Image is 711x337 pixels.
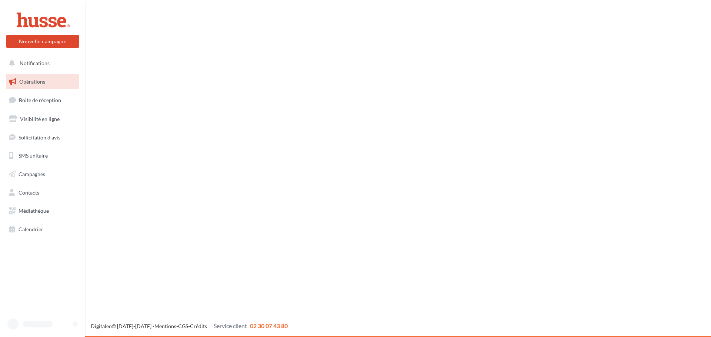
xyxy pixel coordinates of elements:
[190,323,207,329] a: Crédits
[4,166,81,182] a: Campagnes
[4,92,81,108] a: Boîte de réception
[19,152,48,159] span: SMS unitaire
[19,189,39,196] span: Contacts
[91,323,288,329] span: © [DATE]-[DATE] - - -
[20,60,50,66] span: Notifications
[250,322,288,329] span: 02 30 07 43 80
[20,116,60,122] span: Visibilité en ligne
[19,171,45,177] span: Campagnes
[6,35,79,48] button: Nouvelle campagne
[4,130,81,145] a: Sollicitation d'avis
[4,148,81,164] a: SMS unitaire
[19,97,61,103] span: Boîte de réception
[19,226,43,232] span: Calendrier
[4,74,81,90] a: Opérations
[4,203,81,219] a: Médiathèque
[19,208,49,214] span: Médiathèque
[19,134,60,140] span: Sollicitation d'avis
[4,222,81,237] a: Calendrier
[4,55,78,71] button: Notifications
[214,322,247,329] span: Service client
[91,323,112,329] a: Digitaleo
[4,185,81,200] a: Contacts
[178,323,188,329] a: CGS
[19,78,45,85] span: Opérations
[154,323,176,329] a: Mentions
[4,111,81,127] a: Visibilité en ligne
